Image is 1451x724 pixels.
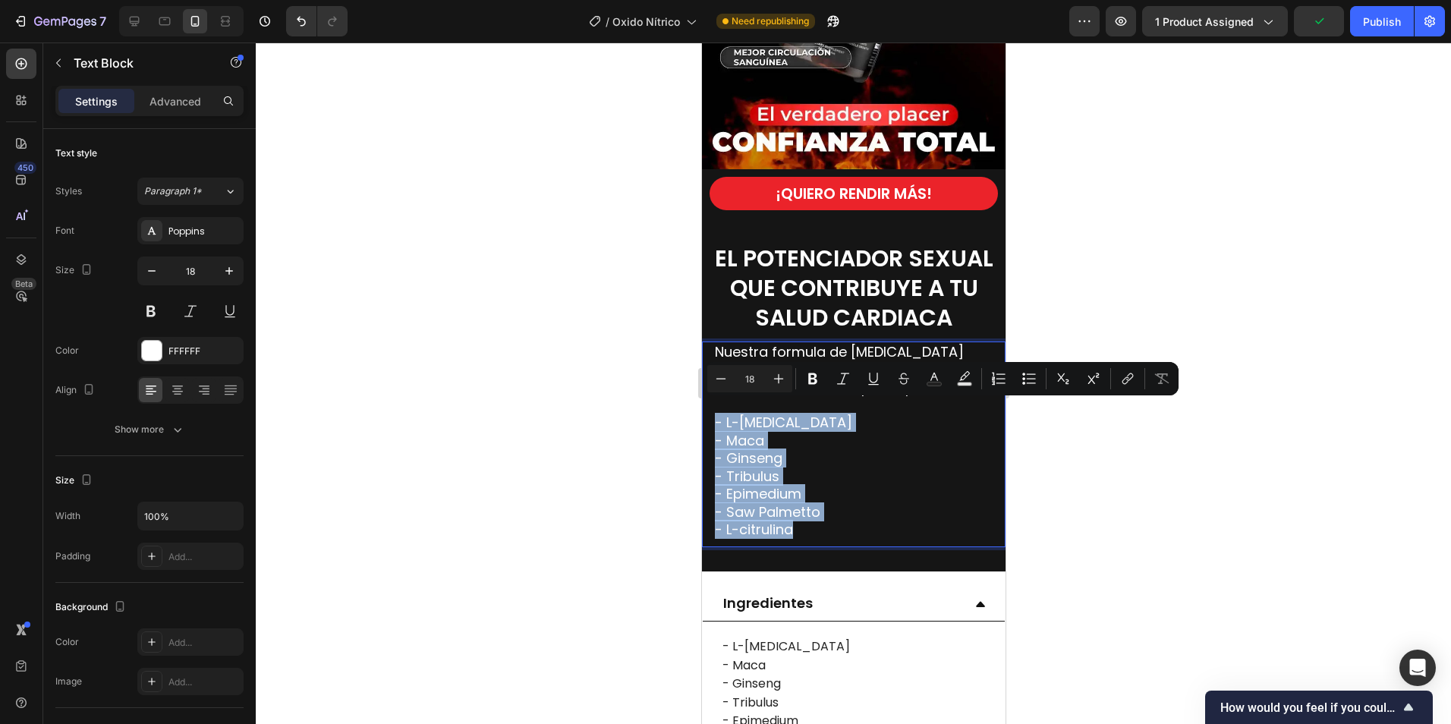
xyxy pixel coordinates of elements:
button: Publish [1350,6,1414,36]
span: Oxido Nítrico [612,14,680,30]
span: / [606,14,609,30]
div: Padding [55,549,90,563]
div: Open Intercom Messenger [1399,650,1436,686]
div: Add... [168,636,240,650]
div: Image [55,675,82,688]
p: Settings [75,93,118,109]
button: Paragraph 1* [137,178,244,205]
div: 450 [14,162,36,174]
span: 1 product assigned [1155,14,1254,30]
span: - Maca [20,614,64,631]
span: Need republishing [732,14,809,28]
div: Show more [115,422,185,437]
div: Text style [55,146,97,160]
div: Styles [55,184,82,198]
span: Paragraph 1* [144,184,202,198]
div: Add... [168,550,240,564]
p: 7 [99,12,106,30]
div: Width [55,509,80,523]
span: - Ginseng [20,632,79,650]
div: Add... [168,675,240,689]
p: Advanced [150,93,201,109]
div: Undo/Redo [286,6,348,36]
span: - L-[MEDICAL_DATA] [20,595,148,612]
div: Size [55,260,96,281]
iframe: Design area [702,42,1006,724]
span: - Tribulus [20,651,77,669]
div: Editor contextual toolbar [704,362,1179,395]
div: FFFFFF [168,345,240,358]
div: Color [55,344,79,357]
div: Color [55,635,79,649]
p: Text Block [74,54,203,72]
input: Auto [138,502,243,530]
div: Align [55,380,98,401]
div: Font [55,224,74,238]
div: Poppins [168,225,240,238]
div: Publish [1363,14,1401,30]
span: - Epimedium [20,669,96,687]
span: How would you feel if you could no longer use GemPages? [1220,700,1399,715]
button: 7 [6,6,113,36]
div: Beta [11,278,36,290]
button: Show survey - How would you feel if you could no longer use GemPages? [1220,698,1418,716]
button: 1 product assigned [1142,6,1288,36]
div: Size [55,471,96,491]
button: Show more [55,416,244,443]
div: Background [55,597,129,618]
